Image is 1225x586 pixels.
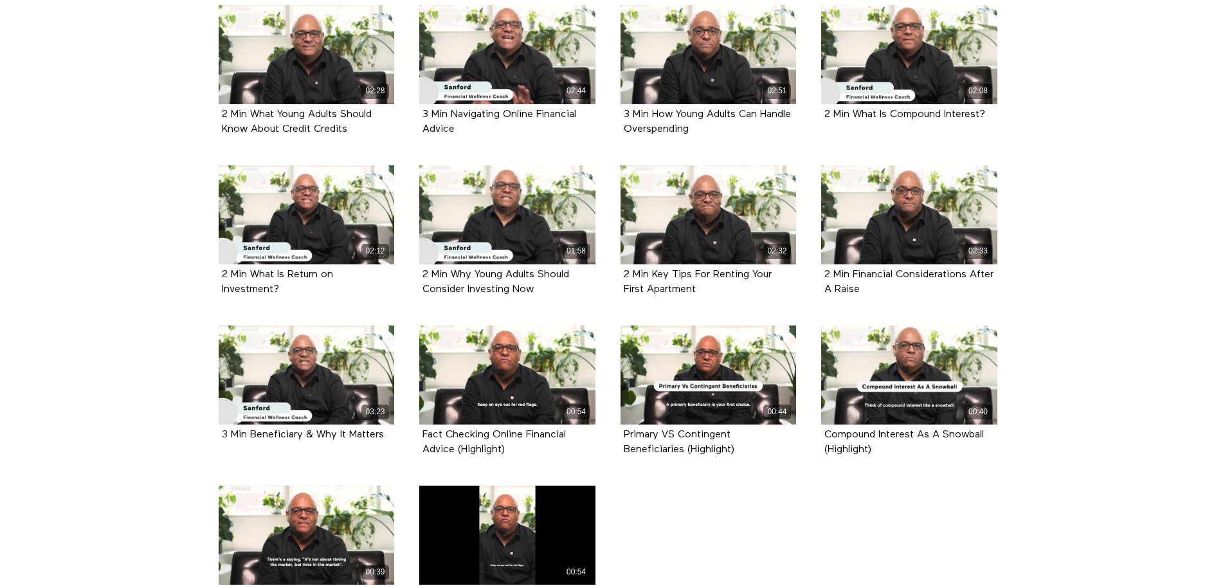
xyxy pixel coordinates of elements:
[361,244,389,259] div: 02:12
[763,244,791,259] div: 02:32
[822,283,995,322] p: ✎ Learn The Facts: Rent should ideally be no more than 30% of your monthly income to avoid financ...
[419,165,595,264] a: 2 Min Why Young Adults Should Consider Investing Now 01:58
[422,109,576,134] a: 3 Min Navigating Online Financial Advice
[563,84,590,98] div: 02:44
[422,270,569,295] strong: 2 Min Why Young Adults Should Consider Investing Now
[563,405,590,419] div: 00:54
[621,165,797,264] a: 2 Min Key Tips For Renting Your First Apartment 02:32
[422,270,569,294] a: 2 Min Why Young Adults Should Consider Investing Now
[219,165,395,264] a: 2 Min What Is Return on Investment? 02:12
[222,109,372,134] a: 2 Min What Young Adults Should Know About Credit Credits
[763,84,791,98] div: 02:51
[822,149,994,174] strong: 2 Min Key Tips For Renting Your First Apartment
[222,270,333,295] strong: 2 Min What Is Return on Investment?
[219,486,395,585] a: Why You Should Start Investing Now (Highlight) 00:39
[822,331,995,344] p: *This content ...
[222,270,333,294] a: 2 Min What Is Return on Investment?
[222,430,384,440] strong: 3 Min Beneficiary & Why It Matters
[624,109,791,134] a: 3 Min How Young Adults Can Handle Overspending
[361,405,389,419] div: 03:23
[824,109,985,119] a: 2 Min What Is Compound Interest?
[821,5,997,104] a: 2 Min What Is Compound Interest? 02:08
[822,187,995,226] p: Be prepared for your first lease with advice on budgeting, deposits, and legal rights.
[624,270,772,295] strong: 2 Min Key Tips For Renting Your First Apartment
[624,430,734,454] a: Primary VS Contingent Beneficiaries (Highlight)
[419,5,595,104] a: 3 Min Navigating Online Financial Advice 02:44
[822,235,995,274] p: ☑ Better Budget Planning ☑ Increased Housing Confidence ☑ Fewer Financial Surprises
[563,244,590,259] div: 01:58
[219,5,395,104] a: 2 Min What Young Adults Should Know About Credit Credits 02:28
[219,325,395,425] a: 3 Min Beneficiary & Why It Matters 03:23
[824,430,984,454] a: Compound Interest As A Snowball (Highlight)
[763,405,791,419] div: 00:44
[422,430,566,455] strong: Fact Checking Online Financial Advice (Highlight)
[419,325,595,425] a: Fact Checking Online Financial Advice (Highlight) 00:54
[965,84,992,98] div: 02:08
[624,430,734,455] strong: Primary VS Contingent Beneficiaries (Highlight)
[621,5,797,104] a: 3 Min How Young Adults Can Handle Overspending 02:51
[361,565,389,580] div: 00:39
[821,325,997,425] a: Compound Interest As A Snowball (Highlight) 00:40
[621,325,797,425] a: Primary VS Contingent Beneficiaries (Highlight) 00:44
[422,430,566,454] a: Fact Checking Online Financial Advice (Highlight)
[965,405,992,419] div: 00:40
[361,84,389,98] div: 02:28
[824,109,985,120] strong: 2 Min What Is Compound Interest?
[624,270,772,294] a: 2 Min Key Tips For Renting Your First Apartment
[563,565,590,580] div: 00:54
[824,430,984,455] strong: Compound Interest As A Snowball (Highlight)
[419,486,595,585] a: Fact Checking Online Financial Advice (Highlight) 00:54
[222,430,384,439] a: 3 Min Beneficiary & Why It Matters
